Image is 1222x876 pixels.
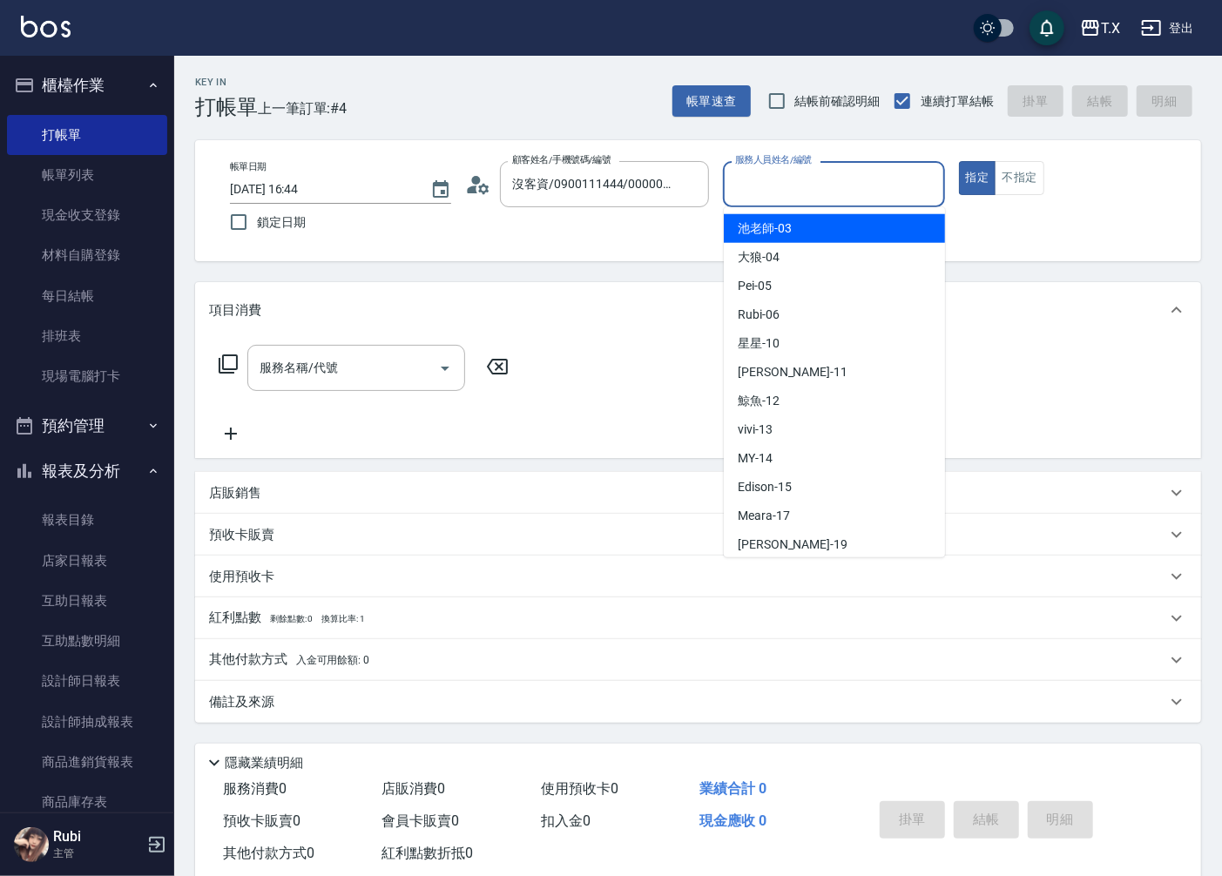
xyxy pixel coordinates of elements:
span: 連續打單結帳 [921,92,994,111]
a: 現金收支登錄 [7,195,167,235]
span: 鎖定日期 [257,213,306,232]
a: 帳單列表 [7,155,167,195]
p: 其他付款方式 [209,650,369,670]
div: 紅利點數剩餘點數: 0換算比率: 1 [195,597,1201,639]
span: 剩餘點數: 0 [270,614,314,623]
button: T.X [1073,10,1127,46]
a: 排班表 [7,316,167,356]
button: 預約管理 [7,403,167,448]
span: Pei -05 [738,277,772,295]
h3: 打帳單 [195,95,258,119]
a: 打帳單 [7,115,167,155]
a: 互助點數明細 [7,621,167,661]
span: Rubi -06 [738,306,780,324]
button: 櫃檯作業 [7,63,167,108]
span: 上一筆訂單:#4 [258,98,348,119]
span: 店販消費 0 [382,780,446,797]
a: 每日結帳 [7,276,167,316]
p: 預收卡販賣 [209,526,274,544]
p: 隱藏業績明細 [225,754,303,772]
span: [PERSON_NAME] -19 [738,536,847,554]
div: 預收卡販賣 [195,514,1201,556]
h5: Rubi [53,828,142,846]
span: 業績合計 0 [700,780,767,797]
label: 服務人員姓名/編號 [735,153,812,166]
button: 帳單速查 [672,85,751,118]
span: Edison -15 [738,478,792,496]
span: 大狼 -04 [738,248,780,266]
button: 指定 [959,161,996,195]
span: 結帳前確認明細 [795,92,881,111]
button: 報表及分析 [7,448,167,494]
div: T.X [1101,17,1120,39]
span: 紅利點數折抵 0 [382,845,474,861]
span: 池老師 -03 [738,219,792,238]
div: 其他付款方式入金可用餘額: 0 [195,639,1201,681]
span: 其他付款方式 0 [223,845,314,861]
span: 預收卡販賣 0 [223,812,300,829]
div: 使用預收卡 [195,556,1201,597]
a: 材料自購登錄 [7,235,167,275]
span: 會員卡販賣 0 [382,812,460,829]
label: 顧客姓名/手機號碼/編號 [512,153,611,166]
input: YYYY/MM/DD hh:mm [230,175,413,204]
span: vivi -13 [738,421,773,439]
img: Person [14,827,49,862]
div: 項目消費 [195,282,1201,338]
span: 扣入金 0 [541,812,591,829]
span: 星星 -10 [738,334,780,353]
span: 鯨魚 -12 [738,392,780,410]
span: Meara -17 [738,507,790,525]
button: 不指定 [995,161,1043,195]
span: 現金應收 0 [700,812,767,829]
label: 帳單日期 [230,160,267,173]
span: 入金可用餘額: 0 [296,654,370,666]
div: 店販銷售 [195,472,1201,514]
a: 商品庫存表 [7,782,167,822]
button: 登出 [1134,12,1201,44]
div: 備註及來源 [195,681,1201,723]
a: 設計師抽成報表 [7,702,167,742]
button: Choose date, selected date is 2025-09-20 [420,169,462,211]
span: [PERSON_NAME] -11 [738,363,847,381]
a: 設計師日報表 [7,661,167,701]
span: 使用預收卡 0 [541,780,618,797]
button: save [1030,10,1064,45]
button: Open [431,354,459,382]
p: 備註及來源 [209,693,274,711]
p: 項目消費 [209,301,261,320]
a: 店家日報表 [7,541,167,581]
p: 主管 [53,846,142,861]
span: 服務消費 0 [223,780,287,797]
span: MY -14 [738,449,773,468]
a: 報表目錄 [7,500,167,540]
h2: Key In [195,77,258,88]
p: 店販銷售 [209,484,261,502]
span: 換算比率: 1 [321,614,365,623]
p: 紅利點數 [209,609,365,628]
a: 互助日報表 [7,581,167,621]
img: Logo [21,16,71,37]
a: 現場電腦打卡 [7,356,167,396]
p: 使用預收卡 [209,568,274,586]
a: 商品進銷貨報表 [7,742,167,782]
